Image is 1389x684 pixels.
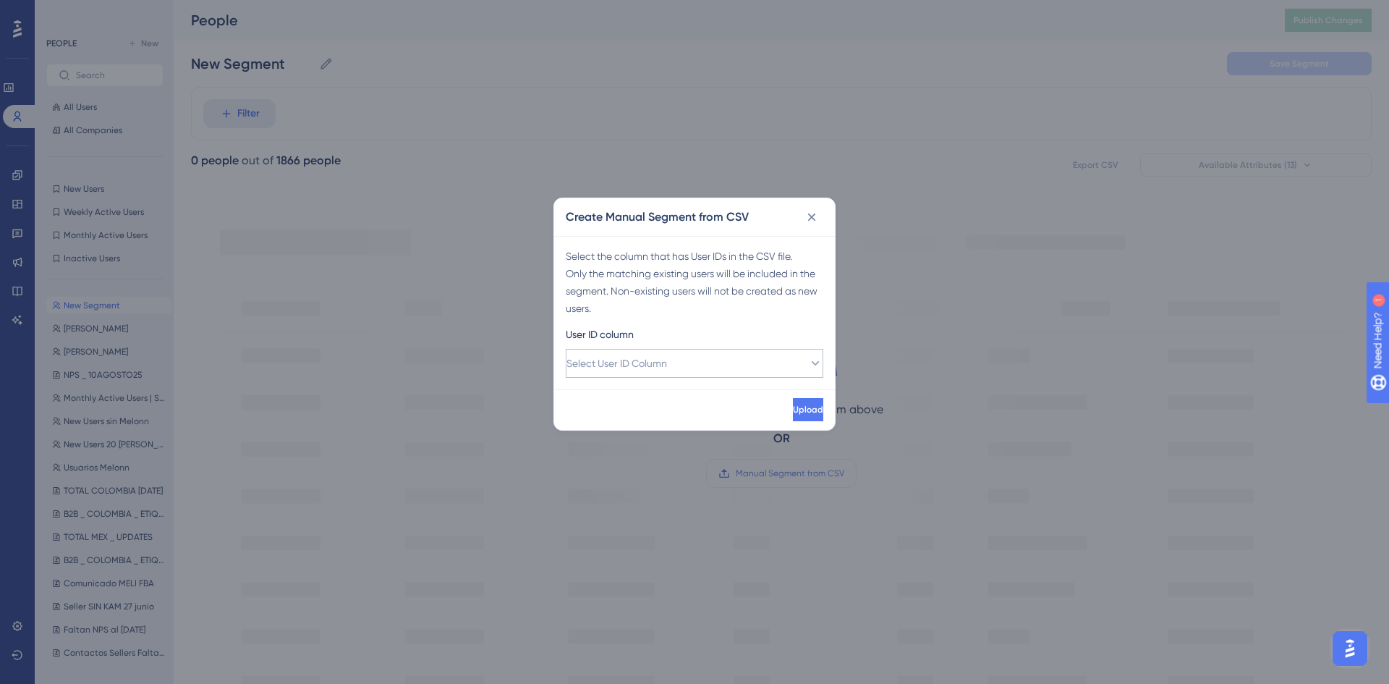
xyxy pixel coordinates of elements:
[793,404,823,415] span: Upload
[566,355,667,372] span: Select User ID Column
[101,7,105,19] div: 1
[566,208,749,226] h2: Create Manual Segment from CSV
[566,248,823,317] div: Select the column that has User IDs in the CSV file. Only the matching existing users will be inc...
[566,326,634,343] span: User ID column
[34,4,90,21] span: Need Help?
[1328,627,1372,670] iframe: UserGuiding AI Assistant Launcher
